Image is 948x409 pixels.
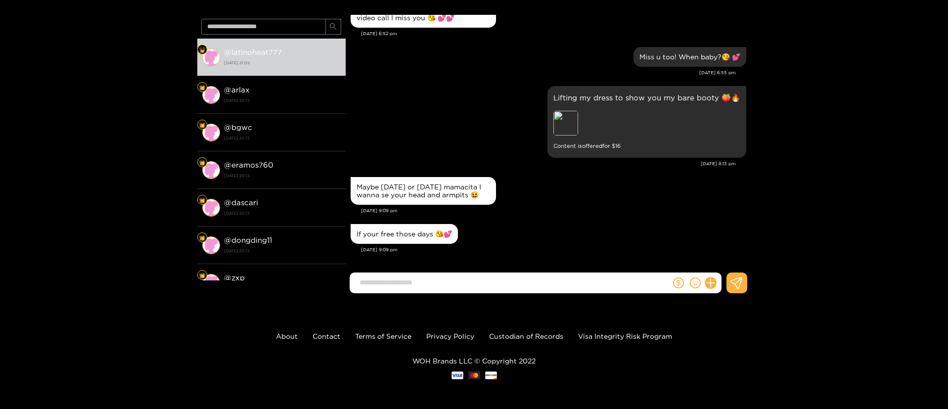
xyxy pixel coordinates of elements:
a: Terms of Service [355,332,411,340]
div: [DATE] 9:09 pm [361,207,746,214]
img: Fan Level [199,235,205,241]
strong: [DATE] 20:13 [224,209,341,218]
img: conversation [202,199,220,217]
strong: @ latinoheat777 [224,48,282,56]
div: Maybe [DATE] or [DATE] mamacita I wanna se your head and armpits 😆 [357,183,490,199]
span: smile [690,277,701,288]
strong: @ zxp [224,273,245,282]
strong: @ dongding11 [224,236,272,244]
small: Content is offered for $ 16 [553,140,740,152]
span: search [329,23,337,31]
a: Privacy Policy [426,332,474,340]
a: Contact [313,332,340,340]
img: conversation [202,86,220,104]
div: [DATE] 6:55 pm [351,69,736,76]
div: Miss u too! When baby?😘 💕 [639,53,740,61]
img: conversation [202,124,220,141]
div: [DATE] 9:09 pm [361,246,746,253]
div: Aug. 14, 6:55 pm [633,47,746,67]
span: dollar [673,277,684,288]
img: Fan Level [199,47,205,53]
div: Aug. 14, 9:09 pm [351,177,496,205]
strong: @ dascari [224,198,258,207]
div: Aug. 14, 9:09 pm [351,224,458,244]
p: Lifting my dress to show you my bare booty 🍑🔥 [553,92,740,103]
strong: [DATE] 21:09 [224,58,341,67]
div: [DATE] 6:52 pm [361,30,746,37]
img: Fan Level [199,122,205,128]
a: Custodian of Records [489,332,563,340]
button: search [325,19,341,35]
img: conversation [202,48,220,66]
strong: @ arlax [224,86,250,94]
strong: [DATE] 20:13 [224,171,341,180]
div: If your free those days 😘💕 [357,230,452,238]
strong: @ eramos760 [224,161,273,169]
strong: [DATE] 20:13 [224,96,341,105]
div: Aug. 14, 8:13 pm [547,86,746,158]
a: About [276,332,298,340]
img: Fan Level [199,273,205,278]
img: conversation [202,236,220,254]
div: [DATE] 8:13 pm [351,160,736,167]
img: Fan Level [199,85,205,91]
button: dollar [671,275,686,290]
img: Fan Level [199,160,205,166]
img: conversation [202,161,220,179]
a: Visa Integrity Risk Program [578,332,672,340]
strong: [DATE] 20:13 [224,246,341,255]
img: Fan Level [199,197,205,203]
strong: @ bgwc [224,123,252,132]
img: conversation [202,274,220,292]
strong: [DATE] 20:13 [224,134,341,142]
